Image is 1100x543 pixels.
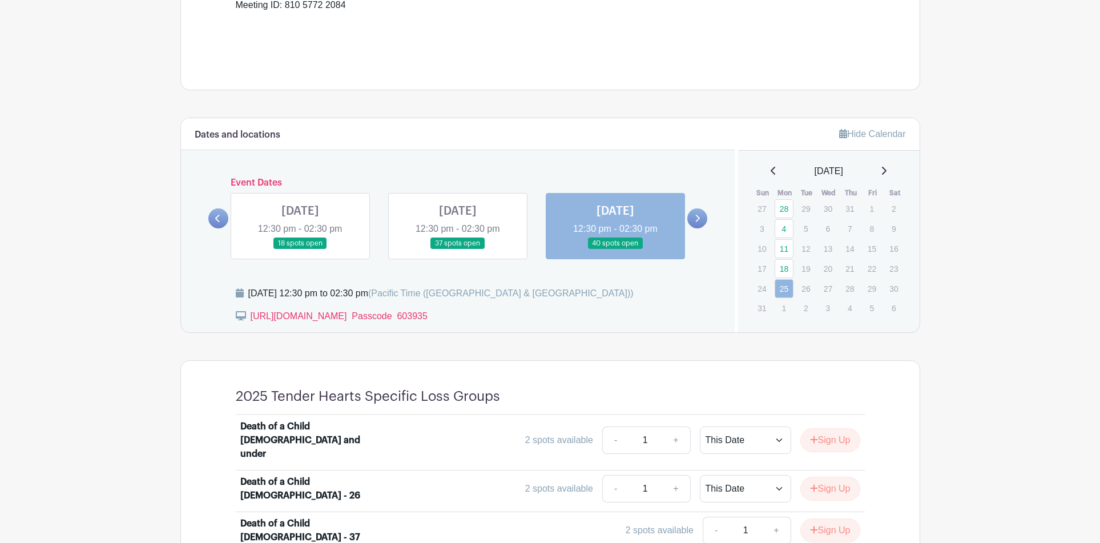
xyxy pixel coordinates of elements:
[240,475,382,502] div: Death of a Child [DEMOGRAPHIC_DATA] - 26
[775,239,793,258] a: 11
[775,299,793,317] p: 1
[884,280,903,297] p: 30
[819,220,837,238] p: 6
[863,200,881,218] p: 1
[525,482,593,496] div: 2 spots available
[752,260,771,277] p: 17
[752,187,774,199] th: Sun
[819,200,837,218] p: 30
[884,187,906,199] th: Sat
[775,279,793,298] a: 25
[752,299,771,317] p: 31
[752,220,771,238] p: 3
[840,187,862,199] th: Thu
[815,164,843,178] span: [DATE]
[796,187,818,199] th: Tue
[884,299,903,317] p: 6
[800,428,860,452] button: Sign Up
[839,129,905,139] a: Hide Calendar
[863,220,881,238] p: 8
[796,280,815,297] p: 26
[752,200,771,218] p: 27
[251,311,428,321] a: [URL][DOMAIN_NAME] Passcode 603935
[796,260,815,277] p: 19
[840,280,859,297] p: 28
[248,287,634,300] div: [DATE] 12:30 pm to 02:30 pm
[819,260,837,277] p: 20
[195,130,280,140] h6: Dates and locations
[840,220,859,238] p: 7
[884,240,903,258] p: 16
[818,187,840,199] th: Wed
[819,299,837,317] p: 3
[840,299,859,317] p: 4
[884,220,903,238] p: 9
[840,200,859,218] p: 31
[775,259,793,278] a: 18
[626,524,694,537] div: 2 spots available
[884,260,903,277] p: 23
[863,240,881,258] p: 15
[752,280,771,297] p: 24
[863,299,881,317] p: 5
[525,433,593,447] div: 2 spots available
[240,420,382,461] div: Death of a Child [DEMOGRAPHIC_DATA] and under
[840,240,859,258] p: 14
[796,299,815,317] p: 2
[800,477,860,501] button: Sign Up
[752,240,771,258] p: 10
[602,475,628,502] a: -
[796,240,815,258] p: 12
[863,260,881,277] p: 22
[796,200,815,218] p: 29
[840,260,859,277] p: 21
[602,427,628,454] a: -
[862,187,884,199] th: Fri
[884,200,903,218] p: 2
[796,220,815,238] p: 5
[662,475,690,502] a: +
[863,280,881,297] p: 29
[236,388,500,405] h4: 2025 Tender Hearts Specific Loss Groups
[662,427,690,454] a: +
[819,280,837,297] p: 27
[800,518,860,542] button: Sign Up
[775,199,793,218] a: 28
[774,187,796,199] th: Mon
[228,178,688,188] h6: Event Dates
[819,240,837,258] p: 13
[775,219,793,238] a: 4
[368,288,634,298] span: (Pacific Time ([GEOGRAPHIC_DATA] & [GEOGRAPHIC_DATA]))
